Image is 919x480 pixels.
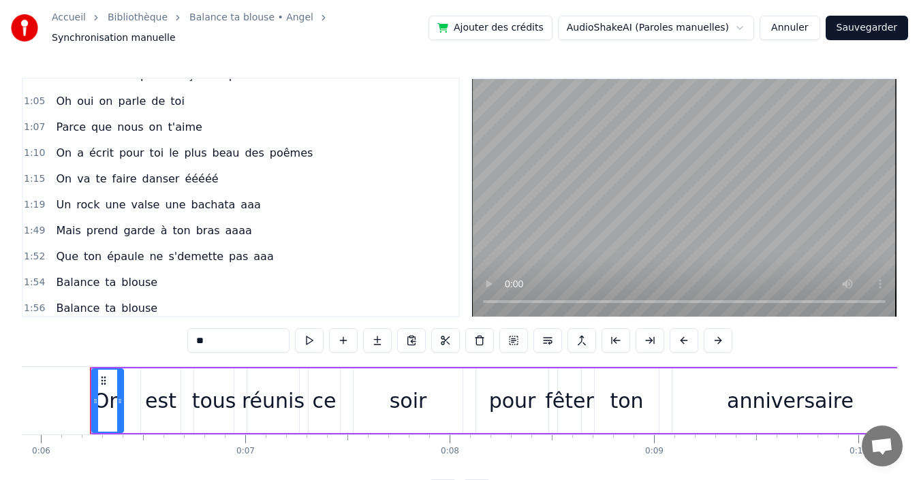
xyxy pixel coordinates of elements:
[242,385,305,416] div: réunis
[54,197,72,212] span: Un
[252,67,266,83] span: te
[24,250,45,263] span: 1:52
[268,145,315,161] span: poêmes
[116,67,125,83] span: à
[90,119,113,135] span: que
[54,300,101,316] span: Balance
[54,171,73,187] span: On
[190,197,237,212] span: bachata
[93,385,123,416] div: On
[24,172,45,186] span: 1:15
[168,145,180,161] span: le
[186,67,202,83] span: ça
[311,67,324,83] span: le
[239,197,262,212] span: aaa
[52,11,86,25] a: Accueil
[54,93,73,109] span: Oh
[545,385,594,416] div: fêter
[104,300,117,316] span: ta
[145,385,176,416] div: est
[167,119,204,135] span: t'aime
[24,95,45,108] span: 1:05
[76,93,95,109] span: oui
[118,145,146,161] span: pour
[489,385,536,416] div: pour
[224,223,253,238] span: aaaa
[120,274,159,290] span: blouse
[11,14,38,42] img: youka
[252,249,275,264] span: aaa
[52,11,429,45] nav: breadcrumb
[223,67,250,83] span: quoi
[167,249,225,264] span: s'demette
[148,119,164,135] span: on
[111,171,138,187] span: faire
[98,93,114,109] span: on
[183,171,219,187] span: ééééé
[826,16,908,40] button: Sauvegarder
[75,197,101,212] span: rock
[94,171,108,187] span: te
[52,31,176,45] span: Synchronisation manuelle
[610,385,643,416] div: ton
[441,446,459,457] div: 0:08
[211,145,241,161] span: beau
[171,223,191,238] span: ton
[645,446,664,457] div: 0:09
[104,274,117,290] span: ta
[116,119,144,135] span: nous
[269,67,309,83] span: mettre
[54,67,76,83] span: Les
[54,145,73,161] span: On
[104,197,127,212] span: une
[243,145,265,161] span: des
[24,121,45,134] span: 1:07
[108,11,168,25] a: Bibliothèque
[159,223,169,238] span: à
[862,426,903,466] a: Ouvrir le chat
[120,300,159,316] span: blouse
[24,224,45,238] span: 1:49
[24,276,45,289] span: 1:54
[54,274,101,290] span: Balance
[313,385,337,416] div: ce
[149,145,166,161] span: toi
[326,67,374,83] span: bourdon
[429,16,552,40] button: Ajouter des crédits
[163,197,187,212] span: une
[76,145,85,161] span: a
[24,146,45,160] span: 1:10
[106,249,145,264] span: épaule
[24,198,45,212] span: 1:19
[236,446,255,457] div: 0:07
[195,223,221,238] span: bras
[727,385,854,416] div: anniversaire
[54,119,87,135] span: Parce
[78,67,113,83] span: arrêts
[760,16,820,40] button: Annuler
[82,249,103,264] span: ton
[130,197,161,212] span: valse
[141,171,181,187] span: danser
[122,223,156,238] span: garde
[32,446,50,457] div: 0:06
[85,223,120,238] span: prend
[390,385,427,416] div: soir
[192,385,236,416] div: tous
[189,11,313,25] a: Balance ta blouse • Angel
[54,249,80,264] span: Que
[169,93,186,109] span: toi
[128,67,183,83] span: répétition
[183,145,208,161] span: plus
[228,249,249,264] span: pas
[54,223,82,238] span: Mais
[76,171,91,187] span: va
[148,249,164,264] span: ne
[850,446,868,457] div: 0:10
[24,302,45,315] span: 1:56
[88,145,115,161] span: écrit
[117,93,148,109] span: parle
[150,93,166,109] span: de
[204,67,221,83] span: de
